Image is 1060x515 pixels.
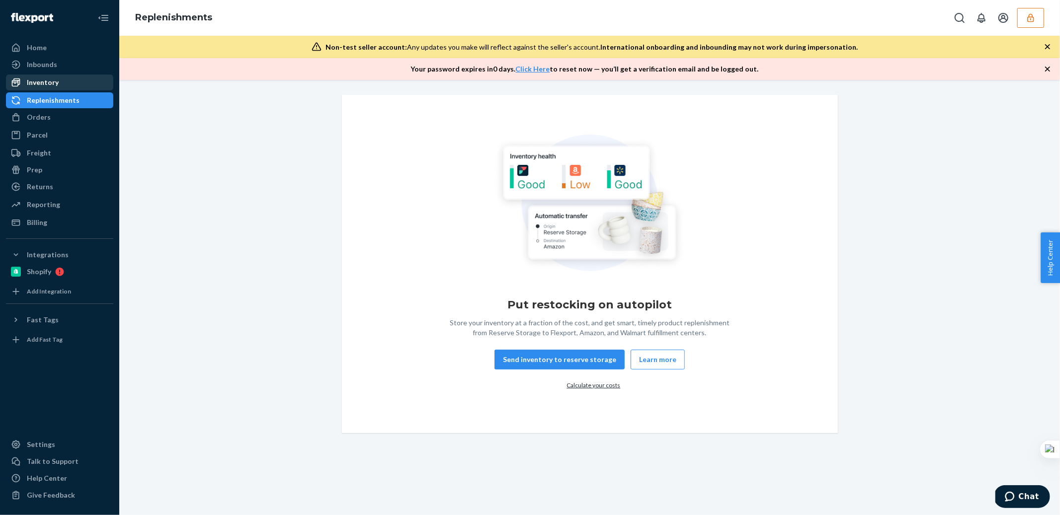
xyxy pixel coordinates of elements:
[326,42,858,52] div: Any updates you make will reflect against the seller's account.
[446,318,734,338] div: Store your inventory at a fraction of the cost, and get smart, timely product replenishment from ...
[6,162,113,178] a: Prep
[326,43,407,51] span: Non-test seller account:
[6,437,113,452] a: Settings
[995,485,1050,510] iframe: Opens a widget where you can chat to one of our agents
[6,470,113,486] a: Help Center
[972,8,991,28] button: Open notifications
[27,267,51,277] div: Shopify
[27,200,60,210] div: Reporting
[6,284,113,299] a: Add Integration
[135,12,212,23] a: Replenishments
[6,487,113,503] button: Give Feedback
[493,135,685,275] img: Empty list
[93,8,113,28] button: Close Navigation
[6,453,113,469] button: Talk to Support
[6,57,113,73] a: Inbounds
[494,350,625,369] button: Send inventory to reserve storage
[6,215,113,230] a: Billing
[27,60,57,70] div: Inbounds
[600,43,858,51] span: International onboarding and inbounding may not work during impersonation.
[6,92,113,108] a: Replenishments
[27,112,51,122] div: Orders
[6,179,113,195] a: Returns
[6,332,113,348] a: Add Fast Tag
[6,247,113,263] button: Integrations
[27,287,71,295] div: Add Integration
[6,145,113,161] a: Freight
[27,250,69,260] div: Integrations
[27,473,67,483] div: Help Center
[27,130,48,140] div: Parcel
[507,297,672,313] h1: Put restocking on autopilot
[993,8,1013,28] button: Open account menu
[27,182,53,192] div: Returns
[27,490,75,500] div: Give Feedback
[6,40,113,56] a: Home
[6,264,113,280] a: Shopify
[27,456,79,466] div: Talk to Support
[6,312,113,328] button: Fast Tags
[950,8,970,28] button: Open Search Box
[516,65,550,73] a: Click Here
[6,109,113,125] a: Orders
[27,165,42,175] div: Prep
[27,335,63,344] div: Add Fast Tag
[27,95,80,105] div: Replenishments
[631,350,685,369] button: Learn more
[1041,232,1060,283] button: Help Center
[6,74,113,90] a: Inventory
[27,440,55,449] div: Settings
[567,381,621,389] a: Calculate your costs
[11,13,53,23] img: Flexport logo
[127,3,220,32] ol: breadcrumbs
[6,127,113,143] a: Parcel
[27,218,47,227] div: Billing
[27,77,59,87] div: Inventory
[27,148,51,158] div: Freight
[6,197,113,213] a: Reporting
[27,315,59,325] div: Fast Tags
[411,64,759,74] p: Your password expires in 0 days . to reset now — you’ll get a verification email and be logged out.
[27,43,47,53] div: Home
